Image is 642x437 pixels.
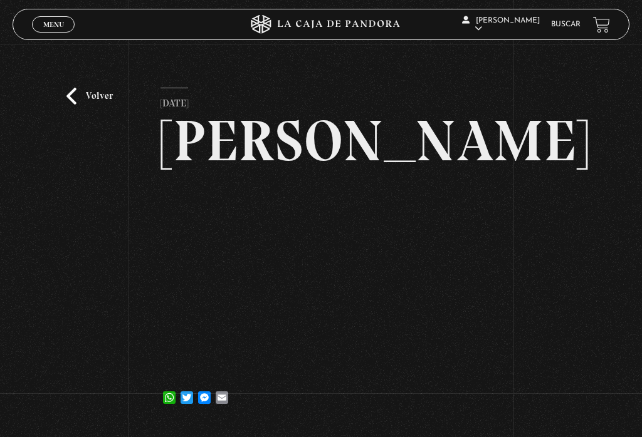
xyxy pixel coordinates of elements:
span: [PERSON_NAME] [462,17,540,33]
span: Menu [43,21,64,28]
a: Messenger [196,379,213,404]
a: Email [213,379,231,404]
h2: [PERSON_NAME] [160,112,481,170]
a: Buscar [551,21,581,28]
p: [DATE] [160,88,188,113]
a: Volver [66,88,113,105]
a: Twitter [178,379,196,404]
a: WhatsApp [160,379,178,404]
span: Cerrar [39,31,68,40]
a: View your shopping cart [593,16,610,33]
